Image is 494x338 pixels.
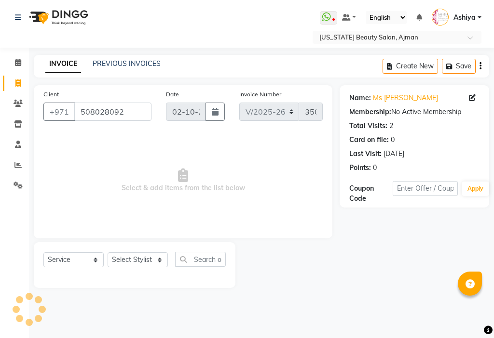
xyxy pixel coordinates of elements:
a: INVOICE [45,55,81,73]
div: Name: [349,93,371,103]
input: Search by Name/Mobile/Email/Code [74,103,151,121]
div: No Active Membership [349,107,480,117]
img: Ashiya [432,9,449,26]
div: Points: [349,163,371,173]
img: logo [25,4,91,31]
div: Coupon Code [349,183,393,204]
label: Date [166,90,179,99]
div: Card on file: [349,135,389,145]
label: Client [43,90,59,99]
div: Last Visit: [349,149,382,159]
iframe: chat widget [453,299,484,328]
a: Ms [PERSON_NAME] [373,93,438,103]
label: Invoice Number [239,90,281,99]
button: Apply [462,182,489,196]
div: 2 [389,121,393,131]
span: Ashiya [453,13,476,23]
button: Save [442,59,476,74]
div: Total Visits: [349,121,387,131]
div: 0 [373,163,377,173]
div: [DATE] [384,149,404,159]
div: Membership: [349,107,391,117]
div: 0 [391,135,395,145]
a: PREVIOUS INVOICES [93,59,161,68]
input: Enter Offer / Coupon Code [393,181,458,196]
button: Create New [383,59,438,74]
span: Select & add items from the list below [43,132,323,229]
button: +971 [43,103,75,121]
input: Search or Scan [175,252,226,267]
